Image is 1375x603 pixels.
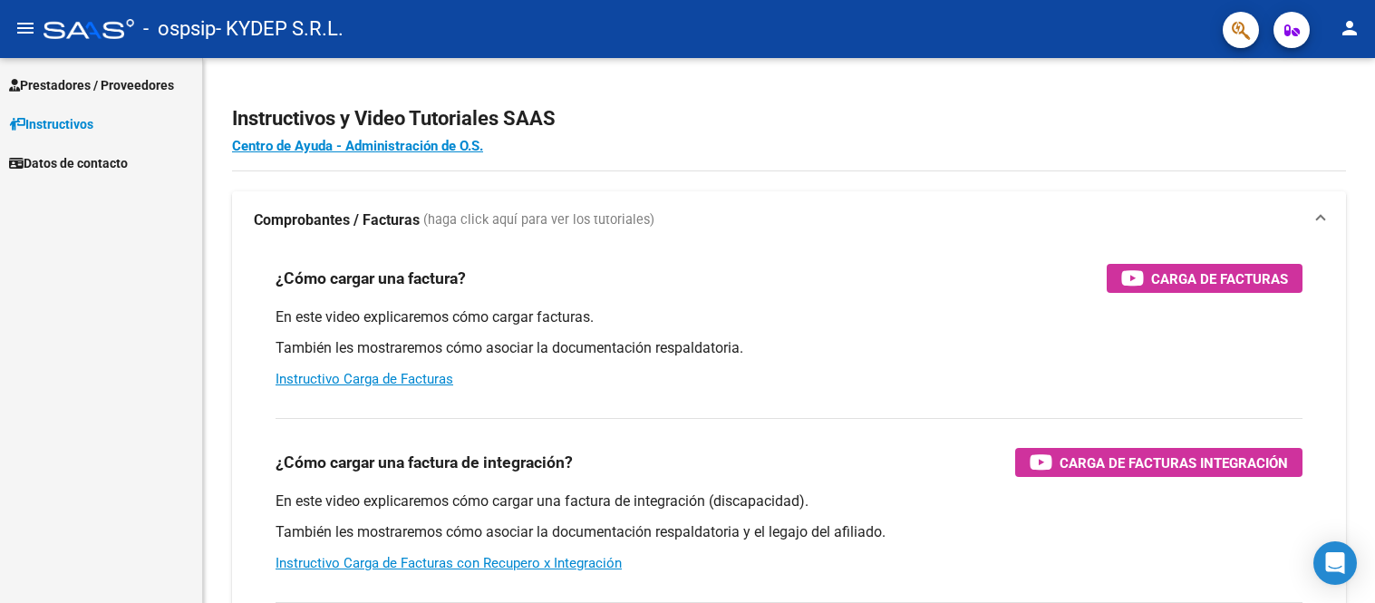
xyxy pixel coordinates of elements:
[276,371,453,387] a: Instructivo Carga de Facturas
[1339,17,1360,39] mat-icon: person
[9,114,93,134] span: Instructivos
[276,450,573,475] h3: ¿Cómo cargar una factura de integración?
[276,491,1302,511] p: En este video explicaremos cómo cargar una factura de integración (discapacidad).
[276,522,1302,542] p: También les mostraremos cómo asociar la documentación respaldatoria y el legajo del afiliado.
[143,9,216,49] span: - ospsip
[216,9,344,49] span: - KYDEP S.R.L.
[423,210,654,230] span: (haga click aquí para ver los tutoriales)
[15,17,36,39] mat-icon: menu
[1015,448,1302,477] button: Carga de Facturas Integración
[9,75,174,95] span: Prestadores / Proveedores
[276,307,1302,327] p: En este video explicaremos cómo cargar facturas.
[254,210,420,230] strong: Comprobantes / Facturas
[1060,452,1288,474] span: Carga de Facturas Integración
[9,153,128,173] span: Datos de contacto
[276,555,622,571] a: Instructivo Carga de Facturas con Recupero x Integración
[232,191,1346,249] mat-expansion-panel-header: Comprobantes / Facturas (haga click aquí para ver los tutoriales)
[1151,267,1288,290] span: Carga de Facturas
[232,138,483,154] a: Centro de Ayuda - Administración de O.S.
[1107,264,1302,293] button: Carga de Facturas
[276,266,466,291] h3: ¿Cómo cargar una factura?
[1313,541,1357,585] div: Open Intercom Messenger
[232,102,1346,136] h2: Instructivos y Video Tutoriales SAAS
[276,338,1302,358] p: También les mostraremos cómo asociar la documentación respaldatoria.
